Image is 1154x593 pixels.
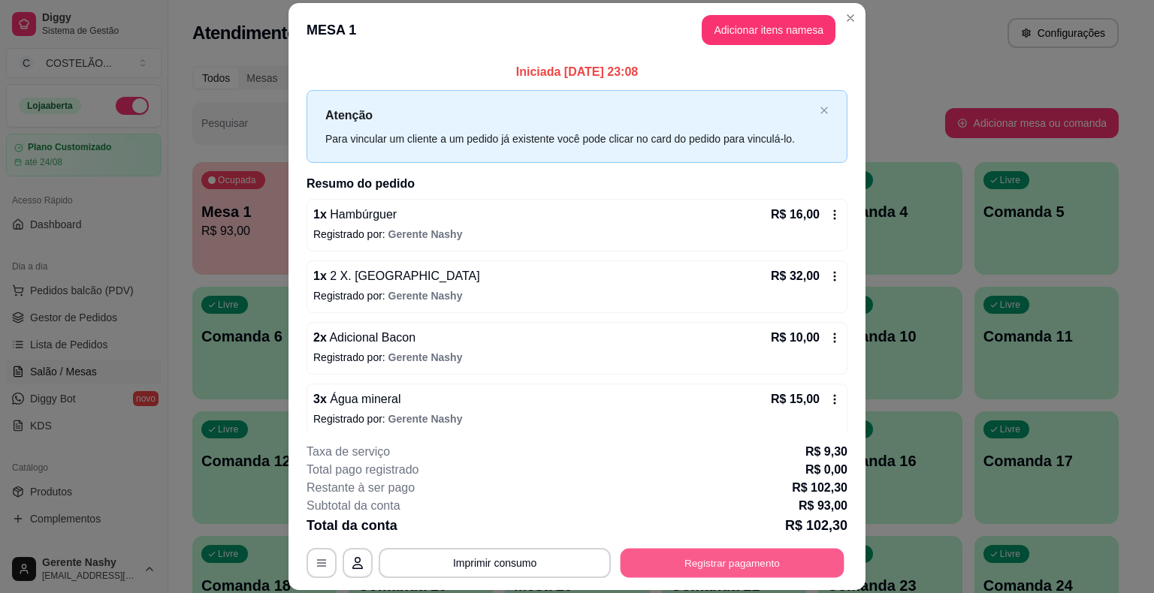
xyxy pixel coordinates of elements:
p: R$ 102,30 [785,515,847,536]
p: 1 x [313,267,480,285]
p: 3 x [313,390,401,408]
p: Atenção [325,106,814,125]
p: Iniciada [DATE] 23:08 [307,63,847,81]
span: Adicional Bacon [327,331,415,344]
span: Gerente Nashy [388,228,463,240]
p: Registrado por: [313,411,841,426]
div: Para vincular um cliente a um pedido já existente você pode clicar no card do pedido para vinculá... [325,131,814,147]
p: Taxa de serviço [307,443,390,461]
p: 2 x [313,329,415,347]
span: Hambúrguer [327,208,397,221]
p: Registrado por: [313,350,841,365]
p: R$ 102,30 [792,479,847,497]
span: 2 X. [GEOGRAPHIC_DATA] [327,269,480,282]
p: 1 x [313,206,397,224]
p: Restante à ser pago [307,479,415,497]
button: Adicionar itens namesa [702,15,835,45]
button: Registrar pagamento [621,549,844,578]
p: R$ 15,00 [771,390,820,408]
button: close [820,106,829,116]
span: Gerente Nashy [388,413,463,425]
span: Gerente Nashy [388,351,463,363]
p: Subtotal da conta [307,497,400,515]
p: R$ 10,00 [771,329,820,347]
h2: Resumo do pedido [307,175,847,193]
button: Close [838,6,862,30]
span: Água mineral [327,393,401,405]
p: Total pago registrado [307,461,418,479]
p: R$ 16,00 [771,206,820,224]
header: MESA 1 [288,3,865,57]
p: R$ 93,00 [799,497,847,515]
p: R$ 9,30 [805,443,847,461]
p: Registrado por: [313,288,841,303]
span: close [820,106,829,115]
p: Total da conta [307,515,397,536]
p: R$ 0,00 [805,461,847,479]
button: Imprimir consumo [379,548,611,578]
p: R$ 32,00 [771,267,820,285]
span: Gerente Nashy [388,290,463,302]
p: Registrado por: [313,227,841,242]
